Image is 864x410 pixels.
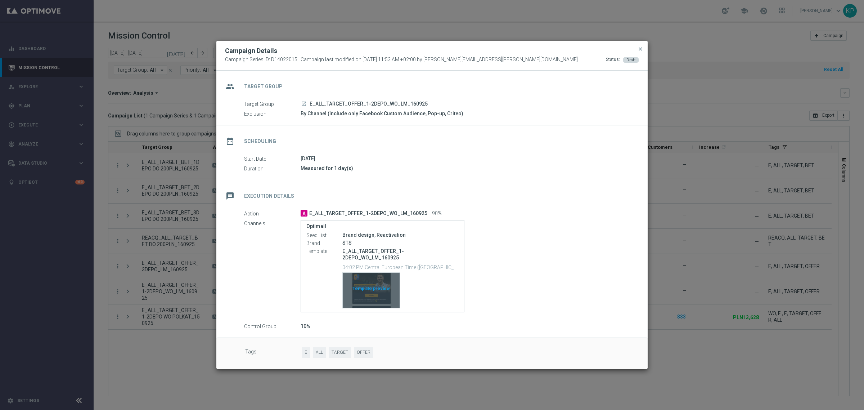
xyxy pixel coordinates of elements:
[244,220,301,227] label: Channels
[342,263,459,271] p: 04:02 PM Central European Time (Warsaw) (UTC +02:00)
[343,273,400,308] div: Template preview
[244,210,301,217] label: Action
[623,57,639,62] colored-tag: Draft
[245,347,302,358] label: Tags
[313,347,326,358] span: ALL
[301,322,634,330] div: 10%
[329,347,351,358] span: TARGET
[244,101,301,107] label: Target Group
[432,210,442,217] span: 90%
[309,210,427,217] span: E_ALL_TARGET_OFFER_1-2DEPO_WO_LM_160925
[342,248,459,261] p: E_ALL_TARGET_OFFER_1-2DEPO_WO_LM_160925
[244,83,283,90] h2: Target Group
[244,165,301,172] label: Duration
[244,323,301,330] label: Control Group
[224,80,237,93] i: group
[244,138,276,145] h2: Scheduling
[310,101,428,107] span: E_ALL_TARGET_OFFER_1-2DEPO_WO_LM_160925
[301,110,634,117] div: By Channel (Include only Facebook Custom Audience, Pop-up, Criteo)
[225,46,277,55] h2: Campaign Details
[354,347,373,358] span: OFFER
[301,165,634,172] div: Measured for 1 day(s)
[306,248,342,254] label: Template
[301,101,307,107] a: launch
[302,347,310,358] span: E
[638,46,643,52] span: close
[301,155,634,162] div: [DATE]
[224,190,237,202] i: message
[342,272,400,308] button: Template preview
[301,210,307,217] span: A
[301,101,307,107] i: launch
[244,193,294,200] h2: Execution Details
[306,240,342,246] label: Brand
[306,232,342,239] label: Seed List
[342,231,459,239] div: Brand design, Reactivation
[306,223,459,229] label: Optimail
[244,111,301,117] label: Exclusion
[626,58,635,62] span: Draft
[342,239,459,246] div: STS
[224,135,237,148] i: date_range
[606,57,620,63] div: Status:
[244,156,301,162] label: Start Date
[225,57,578,63] span: Campaign Series ID: D14022015 | Campaign last modified on [DATE] 11:53 AM +02:00 by [PERSON_NAME]...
